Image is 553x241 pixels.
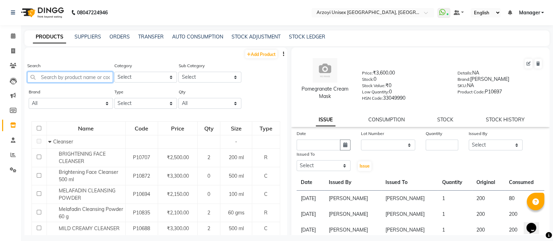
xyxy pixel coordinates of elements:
[27,72,113,83] input: Search by product name or code
[114,63,132,69] label: Category
[361,130,384,137] label: Lot Number
[59,151,106,164] span: BRIGHTENING FACE CLEANSER
[298,85,352,100] div: Pomegranate Cream Mask
[207,173,210,179] span: 0
[133,191,150,197] span: P10694
[505,191,544,207] td: 80
[245,50,277,58] a: Add Product
[264,173,268,179] span: C
[126,122,158,135] div: Code
[297,130,306,137] label: Date
[229,191,244,197] span: 100 ml
[438,222,472,238] td: 1
[438,175,472,191] th: Quantity
[458,89,485,95] label: Product Code:
[133,225,150,232] span: P10688
[362,83,385,89] label: Stock Value:
[207,225,210,232] span: 2
[59,187,115,201] span: MELAFADIN CLEANSING POWDER
[229,154,244,161] span: 200 ml
[316,114,335,126] a: ISSUE
[167,154,189,161] span: ₹2,500.00
[358,161,371,171] button: Issue
[297,222,325,238] td: [DATE]
[297,175,325,191] th: Date
[524,213,546,234] iframe: chat widget
[486,116,525,123] a: STOCK HISTORY
[59,169,118,183] span: Brightening Face Cleanser 500 ml
[33,31,66,43] a: PRODUCTS
[472,175,505,191] th: Original
[75,34,101,40] a: SUPPLIERS
[324,191,381,207] td: [PERSON_NAME]
[29,89,40,95] label: Brand
[360,163,370,169] span: Issue
[381,191,438,207] td: [PERSON_NAME]
[505,222,544,238] td: 200
[59,206,123,220] span: Melafadin Cleansing Powder 60 g
[167,191,189,197] span: ₹2,150.00
[167,173,189,179] span: ₹3,300.00
[437,116,453,123] a: STOCK
[472,206,505,222] td: 200
[381,206,438,222] td: [PERSON_NAME]
[172,34,223,40] a: AUTO CONSUMPTION
[229,173,244,179] span: 500 ml
[313,58,337,83] img: avatar
[289,34,325,40] a: STOCK LEDGER
[133,173,150,179] span: P10872
[458,76,470,83] label: Brand:
[324,175,381,191] th: Issued By
[232,34,281,40] a: STOCK ADJUSTMENT
[458,83,467,89] label: SKU:
[59,225,120,232] span: MILD CREAMY CLEANSER
[53,139,73,145] span: Cleanser
[264,225,268,232] span: C
[114,89,123,95] label: Type
[158,122,197,135] div: Price
[472,222,505,238] td: 200
[458,69,543,79] div: NA
[458,76,543,85] div: [PERSON_NAME]
[167,225,189,232] span: ₹3,300.00
[207,154,210,161] span: 2
[133,154,150,161] span: P10707
[469,130,487,137] label: Issued By
[178,89,185,95] label: Qty
[27,63,41,69] label: Search
[438,191,472,207] td: 1
[324,206,381,222] td: [PERSON_NAME]
[438,206,472,222] td: 1
[368,116,405,123] a: CONSUMPTION
[297,191,325,207] td: [DATE]
[167,210,189,216] span: ₹2,100.00
[381,175,438,191] th: Issued To
[362,69,447,79] div: ₹3,600.00
[458,82,543,92] div: NA
[381,222,438,238] td: [PERSON_NAME]
[77,3,108,22] b: 08047224946
[229,225,244,232] span: 500 ml
[253,122,279,135] div: Type
[264,191,268,197] span: C
[133,210,150,216] span: P10835
[362,89,389,95] label: Low Quantity:
[472,191,505,207] td: 200
[519,9,540,16] span: Manager
[198,122,220,135] div: Qty
[426,130,442,137] label: Quantity
[362,76,374,83] label: Stock:
[505,206,544,222] td: 200
[362,94,447,104] div: 33049990
[505,175,544,191] th: Consumed
[207,191,210,197] span: 0
[109,34,130,40] a: ORDERS
[458,88,543,98] div: P10697
[48,139,53,145] span: Collapse Row
[458,70,472,76] label: Details:
[297,206,325,222] td: [DATE]
[178,63,204,69] label: Sub Category
[264,154,268,161] span: R
[18,3,66,22] img: logo
[228,210,244,216] span: 60 gms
